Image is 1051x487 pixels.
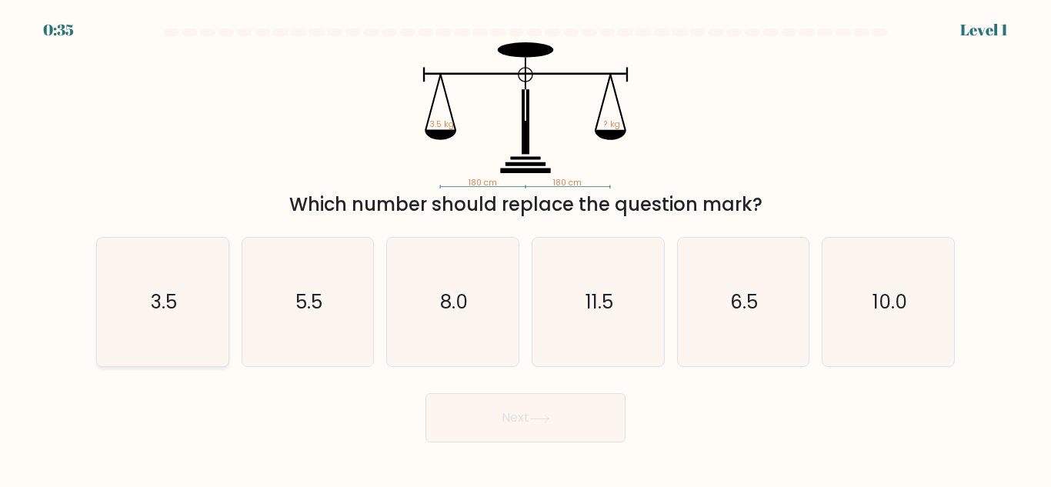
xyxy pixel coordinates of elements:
div: 0:35 [43,18,74,42]
tspan: 180 cm [553,177,582,188]
tspan: 3.5 kg [429,118,454,130]
text: 8.0 [440,289,468,315]
button: Next [425,393,626,442]
text: 11.5 [586,289,613,315]
text: 6.5 [731,289,759,315]
text: 10.0 [872,289,907,315]
text: 3.5 [151,289,177,315]
tspan: 180 cm [469,177,497,188]
div: Level 1 [960,18,1008,42]
div: Which number should replace the question mark? [105,191,946,218]
tspan: ? kg [604,118,620,130]
text: 5.5 [295,289,322,315]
